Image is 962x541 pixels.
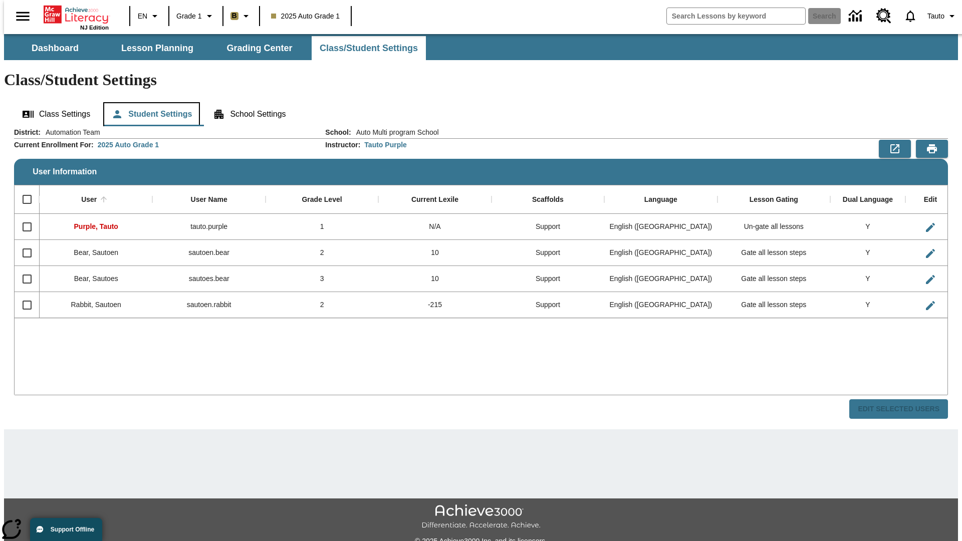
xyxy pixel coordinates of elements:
[325,141,360,149] h2: Instructor :
[492,292,604,318] div: Support
[920,296,940,316] button: Edit User
[191,195,227,204] div: User Name
[492,240,604,266] div: Support
[205,102,294,126] button: School Settings
[411,195,458,204] div: Current Lexile
[920,217,940,237] button: Edit User
[33,167,97,176] span: User Information
[266,214,378,240] div: 1
[920,243,940,263] button: Edit User
[5,36,105,60] button: Dashboard
[32,43,79,54] span: Dashboard
[604,266,717,292] div: English (US)
[312,36,426,60] button: Class/Student Settings
[924,195,937,204] div: Edit
[152,292,265,318] div: sautoen.rabbit
[717,214,830,240] div: Un-gate all lessons
[843,3,870,30] a: Data Center
[41,127,100,137] span: Automation Team
[923,7,962,25] button: Profile/Settings
[378,214,491,240] div: N/A
[266,266,378,292] div: 3
[532,195,564,204] div: Scaffolds
[14,141,94,149] h2: Current Enrollment For :
[870,3,897,30] a: Resource Center, Will open in new tab
[71,301,121,309] span: Rabbit, Sautoen
[152,214,265,240] div: tauto.purple
[232,10,237,22] span: B
[226,43,292,54] span: Grading Center
[176,11,202,22] span: Grade 1
[604,240,717,266] div: English (US)
[44,5,109,25] a: Home
[325,128,351,137] h2: School :
[717,266,830,292] div: Gate all lesson steps
[843,195,893,204] div: Dual Language
[209,36,310,60] button: Grading Center
[172,7,219,25] button: Grade: Grade 1, Select a grade
[4,71,958,89] h1: Class/Student Settings
[4,34,958,60] div: SubNavbar
[378,266,491,292] div: 10
[920,269,940,290] button: Edit User
[4,36,427,60] div: SubNavbar
[121,43,193,54] span: Lesson Planning
[927,11,944,22] span: Tauto
[271,11,340,22] span: 2025 Auto Grade 1
[138,11,147,22] span: EN
[750,195,798,204] div: Lesson Gating
[98,140,159,150] div: 2025 Auto Grade 1
[74,248,118,256] span: Bear, Sautoen
[81,195,97,204] div: User
[378,240,491,266] div: 10
[830,214,905,240] div: Y
[717,292,830,318] div: Gate all lesson steps
[364,140,407,150] div: Tauto Purple
[302,195,342,204] div: Grade Level
[14,128,41,137] h2: District :
[830,240,905,266] div: Y
[492,266,604,292] div: Support
[667,8,805,24] input: search field
[8,2,38,31] button: Open side menu
[879,140,911,158] button: Export to CSV
[421,504,541,530] img: Achieve3000 Differentiate Accelerate Achieve
[103,102,200,126] button: Student Settings
[644,195,677,204] div: Language
[830,292,905,318] div: Y
[604,292,717,318] div: English (US)
[830,266,905,292] div: Y
[74,222,118,230] span: Purple, Tauto
[80,25,109,31] span: NJ Edition
[44,4,109,31] div: Home
[266,240,378,266] div: 2
[14,102,98,126] button: Class Settings
[74,275,118,283] span: Bear, Sautoes
[916,140,948,158] button: Print Preview
[133,7,165,25] button: Language: EN, Select a language
[266,292,378,318] div: 2
[30,518,102,541] button: Support Offline
[152,240,265,266] div: sautoen.bear
[492,214,604,240] div: Support
[51,526,94,533] span: Support Offline
[226,7,256,25] button: Boost Class color is light brown. Change class color
[14,127,948,419] div: User Information
[604,214,717,240] div: English (US)
[320,43,418,54] span: Class/Student Settings
[14,102,948,126] div: Class/Student Settings
[378,292,491,318] div: -215
[107,36,207,60] button: Lesson Planning
[351,127,439,137] span: Auto Multi program School
[717,240,830,266] div: Gate all lesson steps
[152,266,265,292] div: sautoes.bear
[897,3,923,29] a: Notifications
